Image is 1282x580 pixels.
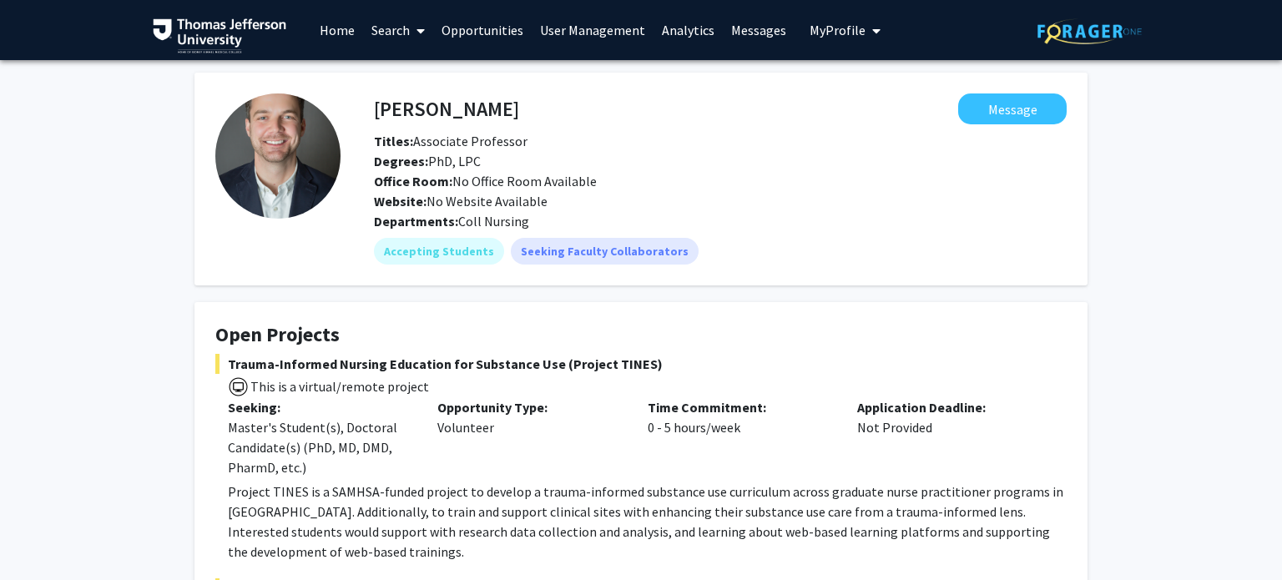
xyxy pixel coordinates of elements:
[374,133,527,149] span: Associate Professor
[374,193,548,209] span: No Website Available
[1037,18,1142,44] img: ForagerOne Logo
[845,397,1054,477] div: Not Provided
[215,93,341,219] img: Profile Picture
[723,1,795,59] a: Messages
[437,397,622,417] p: Opportunity Type:
[635,397,845,477] div: 0 - 5 hours/week
[374,93,519,124] h4: [PERSON_NAME]
[374,193,426,209] b: Website:
[958,93,1067,124] button: Message Stephen DiDonato
[654,1,723,59] a: Analytics
[648,397,832,417] p: Time Commitment:
[215,354,1067,374] span: Trauma-Informed Nursing Education for Substance Use (Project TINES)
[425,397,634,477] div: Volunteer
[249,378,429,395] span: This is a virtual/remote project
[374,173,597,189] span: No Office Room Available
[228,417,412,477] div: Master's Student(s), Doctoral Candidate(s) (PhD, MD, DMD, PharmD, etc.)
[228,482,1067,562] p: Project TINES is a SAMHSA-funded project to develop a trauma-informed substance use curriculum ac...
[374,173,452,189] b: Office Room:
[433,1,532,59] a: Opportunities
[228,397,412,417] p: Seeking:
[374,238,504,265] mat-chip: Accepting Students
[153,18,286,53] img: Thomas Jefferson University Logo
[215,323,1067,347] h4: Open Projects
[374,133,413,149] b: Titles:
[374,213,458,229] b: Departments:
[857,397,1042,417] p: Application Deadline:
[532,1,654,59] a: User Management
[458,213,529,229] span: Coll Nursing
[311,1,363,59] a: Home
[511,238,699,265] mat-chip: Seeking Faculty Collaborators
[363,1,433,59] a: Search
[374,153,428,169] b: Degrees:
[810,22,866,38] span: My Profile
[374,153,481,169] span: PhD, LPC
